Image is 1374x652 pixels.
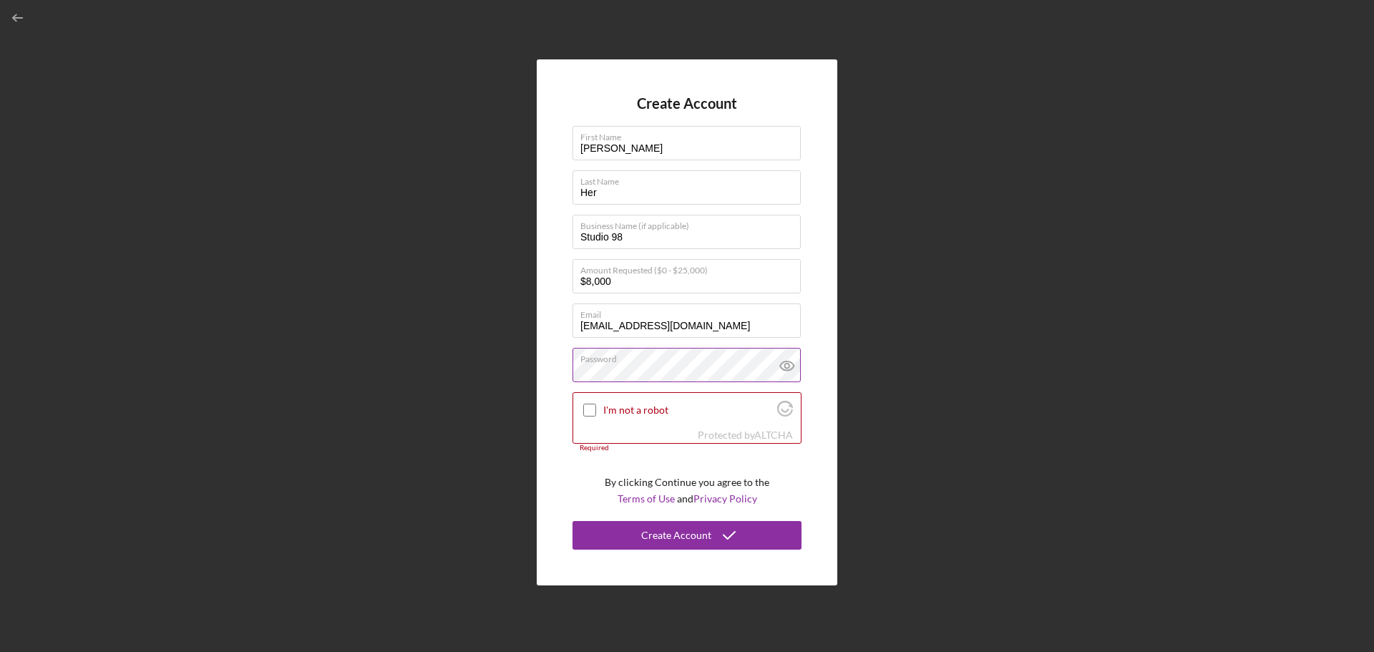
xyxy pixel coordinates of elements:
[641,521,711,550] div: Create Account
[698,429,793,441] div: Protected by
[572,521,801,550] button: Create Account
[754,429,793,441] a: Visit Altcha.org
[580,349,801,364] label: Password
[580,127,801,142] label: First Name
[637,95,737,112] h4: Create Account
[580,171,801,187] label: Last Name
[603,404,773,416] label: I'm not a robot
[580,260,801,276] label: Amount Requested ($0 - $25,000)
[618,492,675,505] a: Terms of Use
[777,407,793,419] a: Visit Altcha.org
[693,492,757,505] a: Privacy Policy
[580,215,801,231] label: Business Name (if applicable)
[605,475,769,507] p: By clicking Continue you agree to the and
[580,304,801,320] label: Email
[572,444,801,452] div: Required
